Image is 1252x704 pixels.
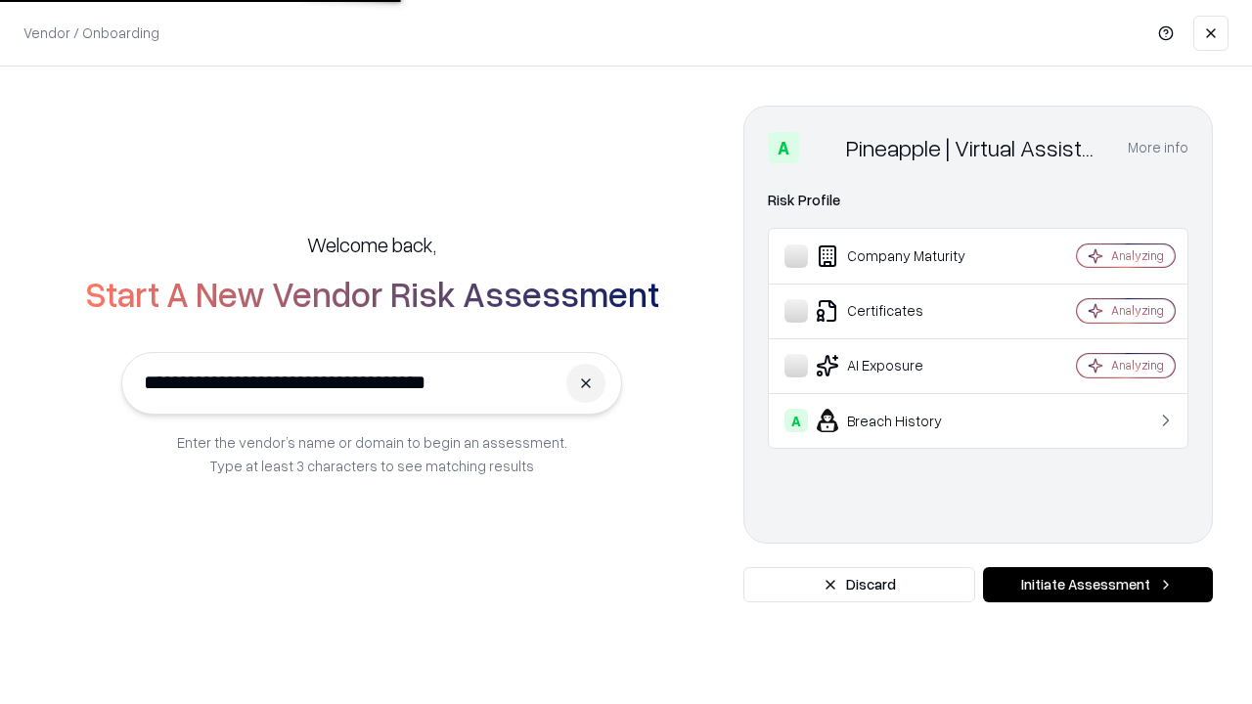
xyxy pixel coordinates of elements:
[784,354,1018,377] div: AI Exposure
[983,567,1213,602] button: Initiate Assessment
[784,409,808,432] div: A
[1111,247,1164,264] div: Analyzing
[768,132,799,163] div: A
[743,567,975,602] button: Discard
[784,244,1018,268] div: Company Maturity
[23,22,159,43] p: Vendor / Onboarding
[1111,302,1164,319] div: Analyzing
[846,132,1104,163] div: Pineapple | Virtual Assistant Agency
[85,274,659,313] h2: Start A New Vendor Risk Assessment
[807,132,838,163] img: Pineapple | Virtual Assistant Agency
[307,231,436,258] h5: Welcome back,
[784,409,1018,432] div: Breach History
[177,430,567,477] p: Enter the vendor’s name or domain to begin an assessment. Type at least 3 characters to see match...
[784,299,1018,323] div: Certificates
[768,189,1188,212] div: Risk Profile
[1111,357,1164,374] div: Analyzing
[1128,130,1188,165] button: More info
